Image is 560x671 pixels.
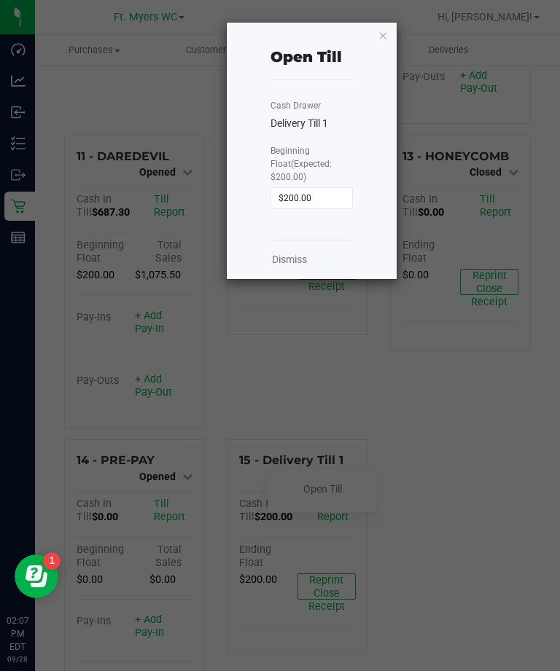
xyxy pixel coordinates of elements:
span: Beginning Float [271,146,332,182]
iframe: Resource center [15,554,58,598]
iframe: Resource center unread badge [43,552,61,570]
a: Dismiss [272,252,307,267]
span: (Expected: $200.00) [271,159,332,182]
div: Open Till [271,46,342,68]
label: Cash Drawer [271,99,321,112]
div: Delivery Till 1 [271,116,353,131]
